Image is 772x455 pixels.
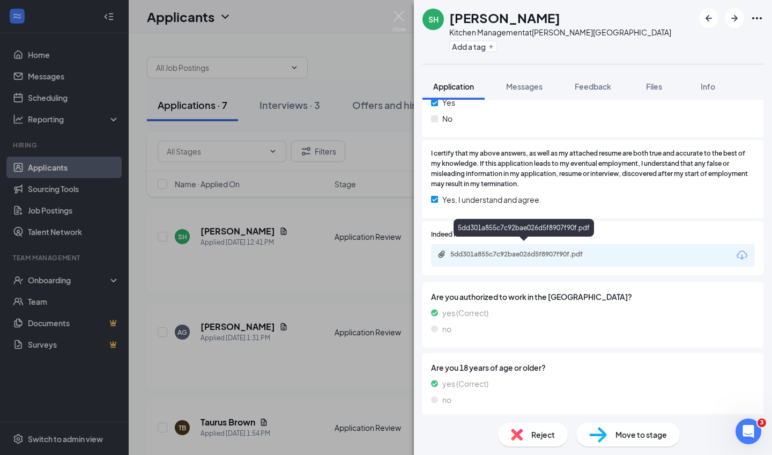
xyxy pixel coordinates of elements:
svg: Paperclip [437,250,446,259]
span: Move to stage [615,429,667,441]
div: SH [428,14,439,25]
svg: Plus [488,43,494,50]
span: No [442,113,452,124]
button: ArrowRight [725,9,744,28]
span: yes (Correct) [442,307,488,319]
span: Yes [442,97,455,108]
span: Application [433,82,474,91]
span: Info [701,82,715,91]
svg: Download [736,249,748,262]
span: Are you authorized to work in the [GEOGRAPHIC_DATA]? [431,291,755,303]
span: Indeed Resume [431,230,478,240]
span: Yes, I understand and agree. [442,194,541,206]
span: I certify that my above answers, as well as my attached resume are both true and accurate to the ... [431,149,755,189]
span: Are you 18 years of age or older? [431,362,755,373]
a: Paperclip5dd301a855c7c92bae026d5f8907f90f.pdf [437,250,611,260]
span: 3 [758,419,766,427]
span: Messages [506,82,543,91]
h1: [PERSON_NAME] [449,9,560,27]
span: Reject [531,429,555,441]
div: 5dd301a855c7c92bae026d5f8907f90f.pdf [450,250,600,259]
div: 5dd301a855c7c92bae026d5f8907f90f.pdf [454,219,594,237]
span: Feedback [575,82,611,91]
span: no [442,394,451,406]
svg: ArrowLeftNew [702,12,715,25]
svg: ArrowRight [728,12,741,25]
button: PlusAdd a tag [449,41,497,52]
iframe: Intercom live chat [736,419,761,444]
button: ArrowLeftNew [699,9,718,28]
span: yes (Correct) [442,378,488,390]
div: Kitchen Management at [PERSON_NAME][GEOGRAPHIC_DATA] [449,27,671,38]
span: no [442,323,451,335]
span: Files [646,82,662,91]
svg: Ellipses [751,12,763,25]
